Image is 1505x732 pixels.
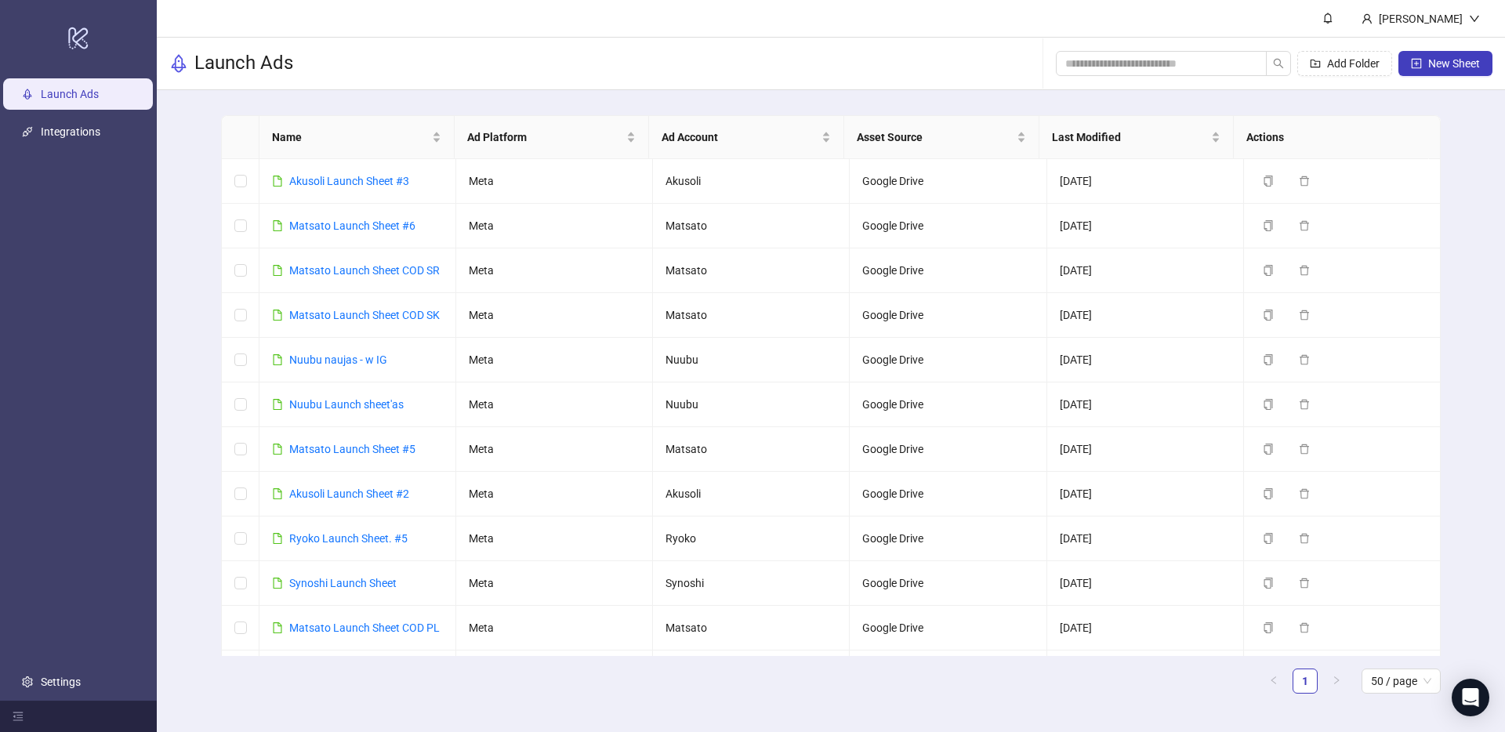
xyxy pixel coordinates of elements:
span: folder-add [1310,58,1321,69]
a: Matsato Launch Sheet COD SR [289,264,440,277]
span: copy [1263,310,1274,321]
span: menu-fold [13,711,24,722]
td: Meta [456,472,653,516]
td: Meta [456,561,653,606]
span: copy [1263,220,1274,231]
a: Integrations [41,125,100,138]
span: copy [1263,176,1274,187]
div: Open Intercom Messenger [1452,679,1489,716]
span: copy [1263,399,1274,410]
button: Add Folder [1297,51,1392,76]
span: file [272,622,283,633]
span: delete [1299,444,1310,455]
td: Google Drive [850,516,1046,561]
span: delete [1299,533,1310,544]
td: [DATE] [1047,561,1244,606]
td: Meta [456,248,653,293]
a: Launch Ads [41,88,99,100]
span: file [272,399,283,410]
span: left [1269,676,1278,685]
a: Synoshi Launch Sheet [289,577,397,589]
td: Matsato [653,204,850,248]
span: 50 / page [1371,669,1431,693]
span: New Sheet [1428,57,1480,70]
a: Nuubu Launch sheet'as [289,398,404,411]
th: Ad Account [649,116,844,159]
td: [DATE] [1047,204,1244,248]
td: [DATE] [1047,159,1244,204]
td: [DATE] [1047,382,1244,427]
td: Matsato [653,248,850,293]
td: Google Drive [850,382,1046,427]
li: Next Page [1324,669,1349,694]
li: Previous Page [1261,669,1286,694]
td: [DATE] [1047,472,1244,516]
td: Meta [456,650,653,695]
a: Settings [41,676,81,688]
button: New Sheet [1398,51,1492,76]
a: Matsato Launch Sheet #6 [289,219,415,232]
span: delete [1299,310,1310,321]
span: search [1273,58,1284,69]
span: file [272,488,283,499]
th: Ad Platform [455,116,650,159]
span: copy [1263,622,1274,633]
a: 1 [1293,669,1317,693]
td: Google Drive [850,204,1046,248]
td: Synoshi [653,561,850,606]
a: Akusoli Launch Sheet #3 [289,175,409,187]
span: copy [1263,444,1274,455]
th: Asset Source [844,116,1039,159]
span: delete [1299,176,1310,187]
td: Meta [456,516,653,561]
span: down [1469,13,1480,24]
span: Ad Account [662,129,818,146]
th: Actions [1234,116,1429,159]
td: Google Drive [850,338,1046,382]
a: Matsato Launch Sheet COD SK [289,309,440,321]
td: Meta [456,606,653,650]
span: copy [1263,533,1274,544]
span: file [272,220,283,231]
div: [PERSON_NAME] [1373,10,1469,27]
td: Google Drive [850,159,1046,204]
span: delete [1299,265,1310,276]
a: Akusoli Launch Sheet #2 [289,487,409,500]
span: Name [272,129,429,146]
td: Google Drive [850,293,1046,338]
td: Google Drive [850,606,1046,650]
td: [DATE] [1047,427,1244,472]
span: file [272,265,283,276]
td: [DATE] [1047,293,1244,338]
span: Ad Platform [467,129,624,146]
td: Ryoko [653,516,850,561]
th: Last Modified [1039,116,1235,159]
td: [DATE] [1047,516,1244,561]
td: Nuubu [653,338,850,382]
span: delete [1299,399,1310,410]
span: file [272,533,283,544]
td: Nuubu [653,382,850,427]
td: [DATE] [1047,248,1244,293]
a: Nuubu naujas - w IG [289,353,387,366]
span: file [272,176,283,187]
th: Name [259,116,455,159]
td: Meta [456,159,653,204]
span: right [1332,676,1341,685]
td: [DATE] [1047,650,1244,695]
td: Google Drive [850,472,1046,516]
span: delete [1299,220,1310,231]
span: Add Folder [1327,57,1380,70]
td: Google Drive [850,561,1046,606]
td: Meta [456,338,653,382]
td: Meta [456,204,653,248]
span: copy [1263,488,1274,499]
span: copy [1263,578,1274,589]
span: delete [1299,354,1310,365]
td: Matsato [653,606,850,650]
td: Meta [456,427,653,472]
td: Matsato [653,293,850,338]
td: Google Drive [850,650,1046,695]
span: user [1362,13,1373,24]
span: delete [1299,578,1310,589]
